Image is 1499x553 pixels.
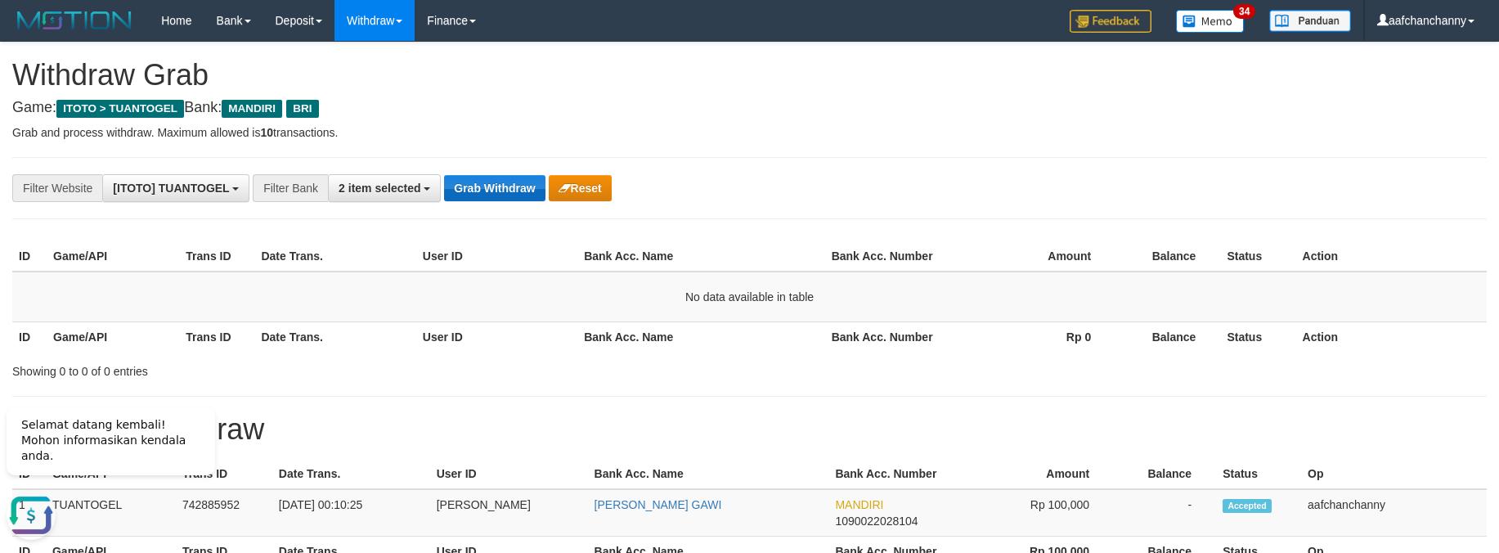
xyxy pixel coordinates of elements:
td: [DATE] 00:10:25 [272,489,430,537]
button: Reset [549,175,612,201]
th: Trans ID [179,321,254,352]
img: Feedback.jpg [1070,10,1151,33]
div: Showing 0 to 0 of 0 entries [12,357,613,380]
th: Amount [958,241,1115,272]
button: Open LiveChat chat widget [7,98,56,147]
th: Rp 0 [958,321,1115,352]
th: Status [1220,321,1295,352]
th: Game/API [47,321,179,352]
a: [PERSON_NAME] GAWI [595,498,722,511]
th: Amount [959,459,1114,489]
p: Grab and process withdraw. Maximum allowed is transactions. [12,124,1487,141]
th: ID [12,321,47,352]
th: User ID [416,321,577,352]
td: [PERSON_NAME] [430,489,588,537]
th: Date Trans. [254,321,415,352]
th: Bank Acc. Name [577,321,825,352]
span: Copy 1090022028104 to clipboard [835,515,918,528]
th: ID [12,241,47,272]
span: Selamat datang kembali! Mohon informasikan kendala anda. [21,25,186,70]
div: Filter Website [12,174,102,202]
td: No data available in table [12,272,1487,322]
th: Bank Acc. Number [828,459,959,489]
button: Grab Withdraw [444,175,545,201]
td: - [1114,489,1216,537]
span: MANDIRI [835,498,883,511]
th: Bank Acc. Name [588,459,829,489]
th: User ID [416,241,577,272]
button: 2 item selected [328,174,441,202]
span: ITOTO > TUANTOGEL [56,100,184,118]
strong: 10 [260,126,273,139]
img: panduan.png [1269,10,1351,32]
th: Date Trans. [272,459,430,489]
th: Balance [1114,459,1216,489]
th: Date Trans. [254,241,415,272]
h1: 15 Latest Withdraw [12,413,1487,446]
th: Bank Acc. Name [577,241,825,272]
img: Button%20Memo.svg [1176,10,1245,33]
th: Action [1296,321,1487,352]
th: Bank Acc. Number [825,321,958,352]
span: Accepted [1223,499,1272,513]
span: BRI [286,100,318,118]
span: 34 [1233,4,1255,19]
th: Bank Acc. Number [825,241,958,272]
h1: Withdraw Grab [12,59,1487,92]
th: Game/API [47,241,179,272]
span: MANDIRI [222,100,282,118]
div: Filter Bank [253,174,328,202]
th: Status [1220,241,1295,272]
td: aafchanchanny [1301,489,1487,537]
span: 2 item selected [339,182,420,195]
th: Balance [1115,321,1220,352]
h4: Game: Bank: [12,100,1487,116]
td: Rp 100,000 [959,489,1114,537]
th: Status [1216,459,1301,489]
th: Balance [1115,241,1220,272]
button: [ITOTO] TUANTOGEL [102,174,249,202]
th: User ID [430,459,588,489]
th: Action [1296,241,1487,272]
span: [ITOTO] TUANTOGEL [113,182,229,195]
img: MOTION_logo.png [12,8,137,33]
th: Trans ID [179,241,254,272]
th: Op [1301,459,1487,489]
